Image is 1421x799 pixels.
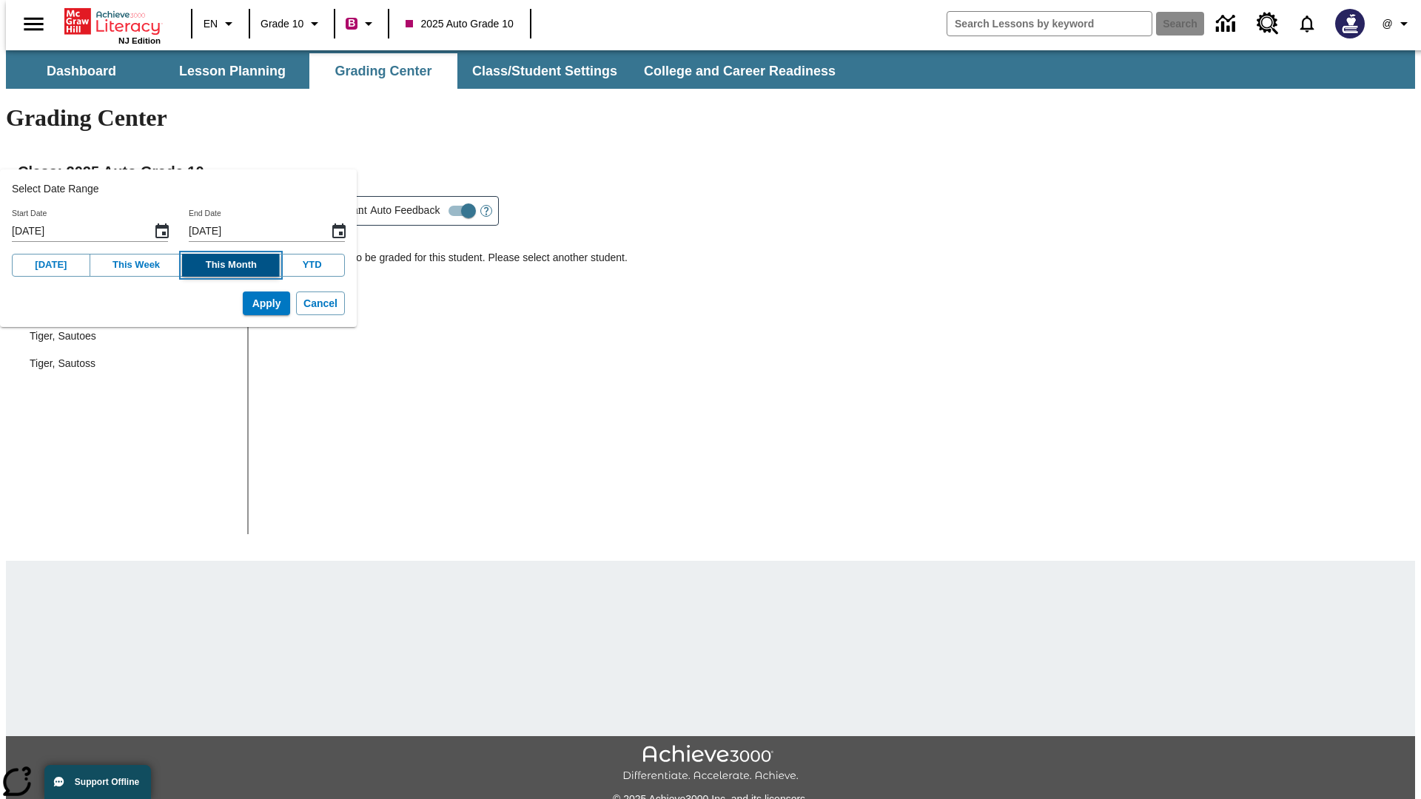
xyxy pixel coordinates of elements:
label: Start Date [12,208,47,219]
button: Profile/Settings [1374,10,1421,37]
input: search field [947,12,1152,36]
a: Notifications [1288,4,1326,43]
button: Dashboard [7,53,155,89]
span: Grade 10 [261,16,303,32]
span: Support Offline [75,777,139,787]
div: Tiger, Sautoss [18,350,247,377]
span: Tiger, Sautoes [30,328,235,344]
img: Achieve3000 Differentiate Accelerate Achieve [622,745,799,783]
button: [DATE] [12,254,90,277]
button: Start Date, Choose date, July 1, 2025, Selected [147,217,177,246]
a: Data Center [1207,4,1248,44]
a: Resource Center, Will open in new tab [1248,4,1288,44]
button: College and Career Readiness [632,53,847,89]
span: 2025 Auto Grade 10 [406,16,513,32]
div: Home [64,5,161,45]
button: Boost Class color is violet red. Change class color [340,10,383,37]
div: SubNavbar [6,53,849,89]
a: Home [64,7,161,36]
button: Class/Student Settings [460,53,629,89]
h1: Grading Center [6,104,1415,132]
h2: Select Date Range [12,181,345,197]
button: This Month [182,254,280,277]
button: Grade: Grade 10, Select a grade [255,10,329,37]
span: Tiger, Sautoss [30,356,235,371]
button: Select a new avatar [1326,4,1374,43]
button: End Date, Choose date, September 4, 2025, Selected [324,217,354,246]
button: Grading Center [309,53,457,89]
button: Apply [243,291,290,316]
span: NJ Edition [118,36,161,45]
span: Auto Feedback [370,203,440,218]
button: YTD [279,254,345,277]
button: This Week [90,254,184,277]
button: Open Help for Writing Assistant [474,197,498,225]
img: Avatar [1335,9,1365,38]
span: EN [204,16,218,32]
button: Open side menu [12,2,56,46]
button: Lesson Planning [158,53,306,89]
span: @ [1382,16,1392,32]
button: Language: EN, Select a language [197,10,244,37]
button: Support Offline [44,765,151,799]
span: B [348,14,355,33]
h2: Class : 2025 Auto Grade 10 [18,160,1403,183]
div: SubNavbar [6,50,1415,89]
p: There is no work to be graded for this student. Please select another student. [274,250,1403,277]
label: End Date [189,208,221,219]
div: Tiger, Sautoes [18,323,247,350]
button: Cancel [296,291,345,316]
